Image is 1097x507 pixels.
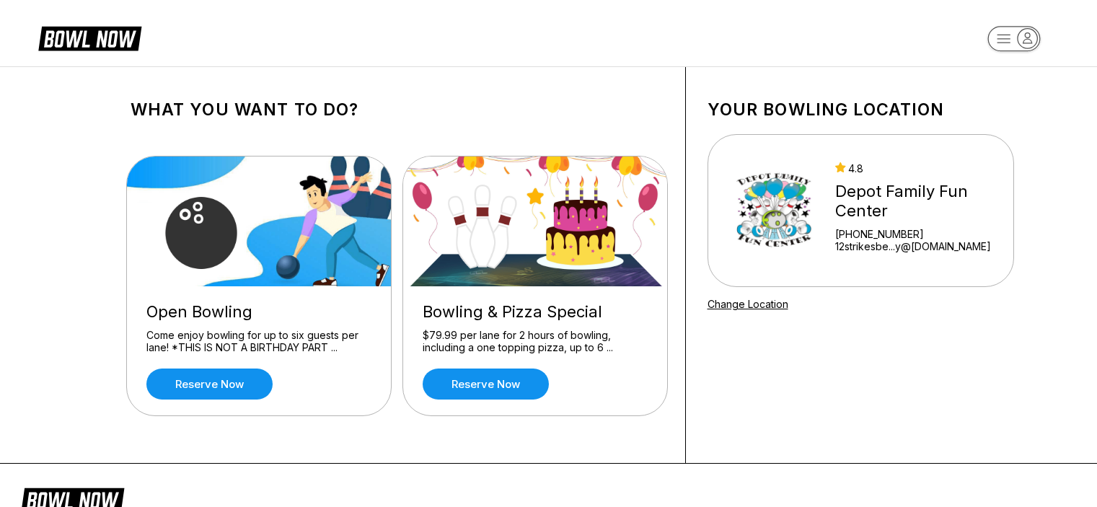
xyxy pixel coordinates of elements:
div: 4.8 [835,162,1003,175]
h1: What you want to do? [131,100,664,120]
div: Open Bowling [146,302,371,322]
a: Reserve now [423,369,549,400]
img: Depot Family Fun Center [727,156,823,265]
div: [PHONE_NUMBER] [835,228,1003,240]
a: Change Location [708,298,788,310]
div: Bowling & Pizza Special [423,302,648,322]
a: Reserve now [146,369,273,400]
img: Open Bowling [127,156,392,286]
img: Bowling & Pizza Special [403,156,669,286]
div: $79.99 per lane for 2 hours of bowling, including a one topping pizza, up to 6 ... [423,329,648,354]
a: 12strikesbe...y@[DOMAIN_NAME] [835,240,1003,252]
div: Come enjoy bowling for up to six guests per lane! *THIS IS NOT A BIRTHDAY PART ... [146,329,371,354]
h1: Your bowling location [708,100,1014,120]
div: Depot Family Fun Center [835,182,1003,221]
